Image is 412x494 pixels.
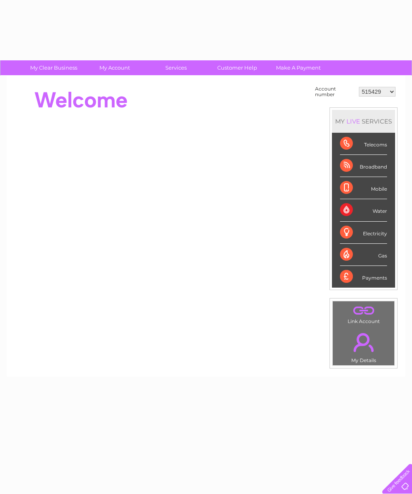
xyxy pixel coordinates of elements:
a: Customer Help [204,60,270,75]
div: Broadband [340,155,387,177]
div: Gas [340,244,387,266]
a: . [335,328,392,356]
td: Account number [313,84,357,99]
a: My Clear Business [21,60,87,75]
a: My Account [82,60,148,75]
a: . [335,303,392,317]
div: Telecoms [340,133,387,155]
div: Mobile [340,177,387,199]
div: LIVE [345,117,362,125]
div: Electricity [340,222,387,244]
a: Services [143,60,209,75]
div: MY SERVICES [332,110,395,133]
td: Link Account [332,301,395,326]
td: My Details [332,326,395,366]
div: Water [340,199,387,221]
a: Make A Payment [265,60,332,75]
div: Payments [340,266,387,288]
